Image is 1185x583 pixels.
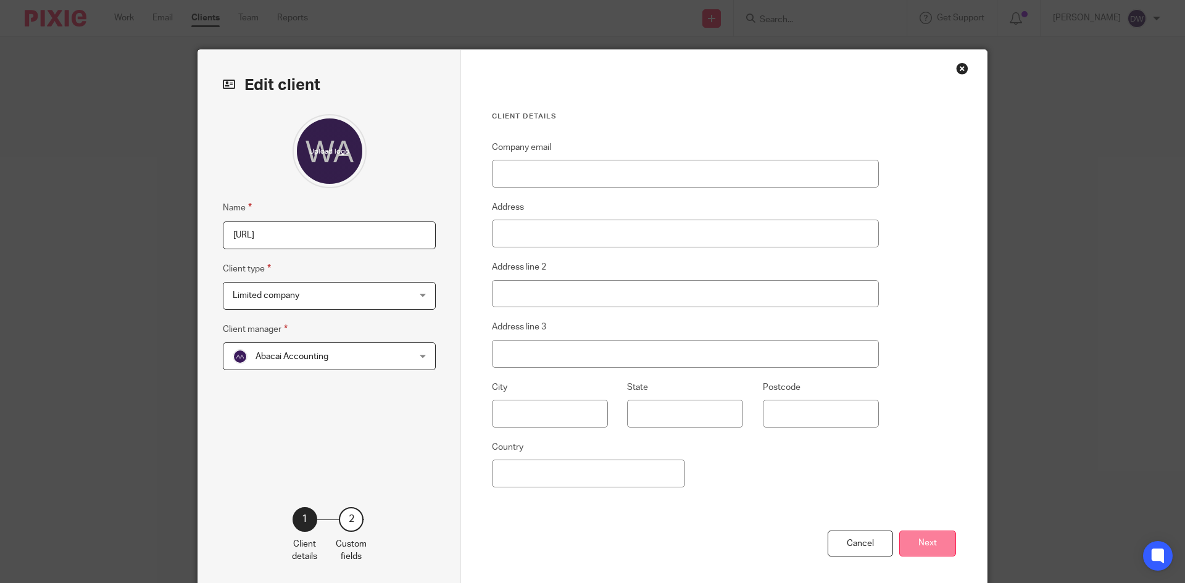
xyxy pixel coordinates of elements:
div: 2 [339,507,364,532]
label: Name [223,201,252,215]
button: Next [899,531,956,557]
h2: Edit client [223,75,436,96]
label: Client type [223,262,271,276]
span: Abacai Accounting [256,352,328,361]
label: State [627,381,648,394]
label: Address line 2 [492,261,546,273]
label: Company email [492,141,551,154]
h3: Client details [492,112,879,122]
p: Client details [292,538,317,563]
label: Country [492,441,523,453]
p: Custom fields [336,538,367,563]
div: Cancel [828,531,893,557]
label: Client manager [223,322,288,336]
div: 1 [293,507,317,532]
label: Postcode [763,381,800,394]
label: City [492,381,507,394]
span: Limited company [233,291,299,300]
label: Address line 3 [492,321,546,333]
label: Address [492,201,524,213]
div: Close this dialog window [956,62,968,75]
img: svg%3E [233,349,247,364]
